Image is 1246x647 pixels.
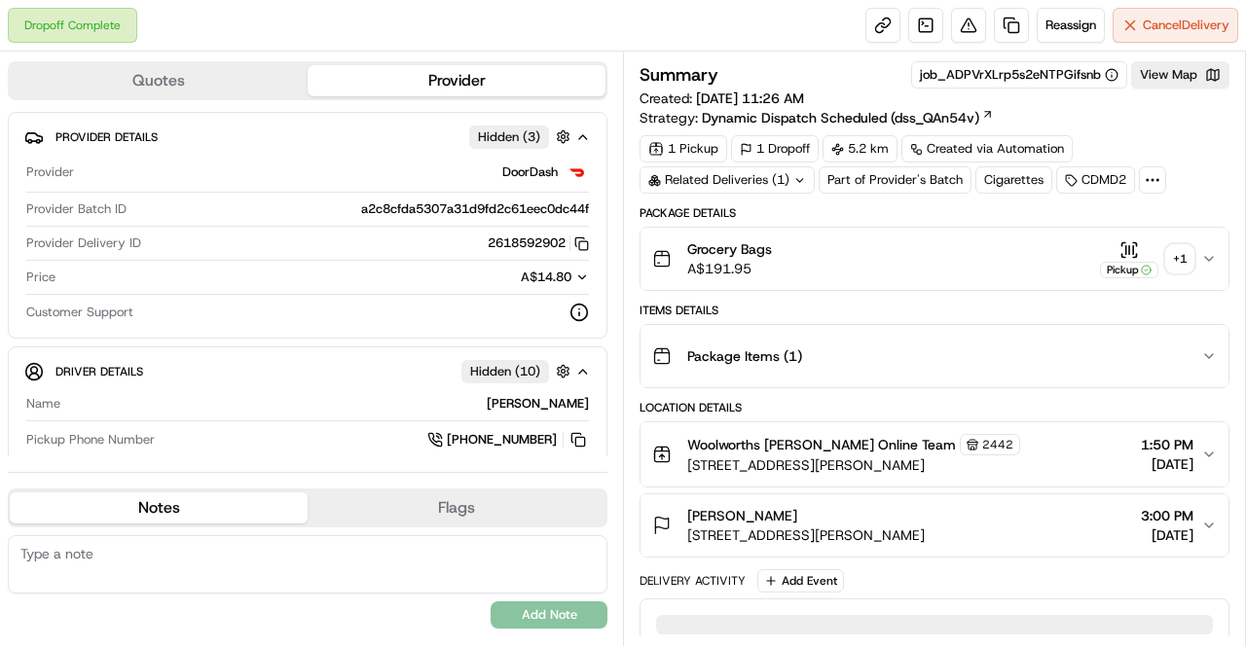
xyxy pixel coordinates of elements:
span: A$191.95 [687,259,772,278]
div: 1 Dropoff [731,135,819,162]
button: Driver DetailsHidden (10) [24,355,591,387]
button: Woolworths [PERSON_NAME] Online Team2442[STREET_ADDRESS][PERSON_NAME]1:50 PM[DATE] [641,422,1228,486]
span: Provider [26,163,74,181]
button: Flags [308,492,605,523]
span: Provider Batch ID [26,200,127,218]
span: Price [26,269,55,286]
span: Grocery Bags [687,239,772,259]
button: Hidden (10) [461,359,575,383]
span: DoorDash [502,163,558,181]
h3: Summary [640,66,718,84]
button: Pickup [1100,240,1158,278]
div: Delivery Activity [640,573,746,589]
a: Created via Automation [901,135,1073,162]
div: Related Deliveries (1) [640,166,815,194]
span: Provider Delivery ID [26,234,141,252]
span: Provider Details [55,129,158,145]
a: Dynamic Dispatch Scheduled (dss_QAn54v) [702,108,994,127]
span: [DATE] [1141,454,1193,474]
span: 1:50 PM [1141,435,1193,454]
span: Name [26,395,60,413]
span: [STREET_ADDRESS][PERSON_NAME] [687,455,1020,475]
span: [PERSON_NAME] [687,506,797,525]
button: [PERSON_NAME][STREET_ADDRESS][PERSON_NAME]3:00 PM[DATE] [641,494,1228,557]
button: Package Items (1) [641,325,1228,387]
span: [DATE] 11:26 AM [696,90,804,107]
div: Cigarettes [975,166,1052,194]
span: [PHONE_NUMBER] [447,431,557,449]
div: Strategy: [640,108,994,127]
img: doordash_logo_v2.png [566,161,589,184]
span: Reassign [1045,17,1096,34]
span: Woolworths [PERSON_NAME] Online Team [687,435,956,454]
span: Dynamic Dispatch Scheduled (dss_QAn54v) [702,108,979,127]
button: View Map [1131,61,1229,89]
button: CancelDelivery [1113,8,1238,43]
button: job_ADPVrXLrp5s2eNTPGifsnb [920,66,1118,84]
div: Items Details [640,303,1229,318]
button: A$14.80 [418,269,589,286]
span: 2442 [982,437,1013,452]
span: Package Items ( 1 ) [687,346,802,366]
div: Package Details [640,205,1229,221]
div: Location Details [640,400,1229,415]
div: 5.2 km [823,135,898,162]
button: Add Event [757,569,844,593]
span: Hidden ( 10 ) [470,363,540,380]
div: [PERSON_NAME] [68,395,589,413]
span: Pickup Phone Number [26,431,155,449]
span: Customer Support [26,304,133,321]
span: Hidden ( 3 ) [478,128,540,146]
span: 3:00 PM [1141,506,1193,525]
button: 2618592902 [488,234,589,252]
button: Pickup+1 [1100,240,1193,278]
div: + 1 [1166,245,1193,272]
span: [STREET_ADDRESS][PERSON_NAME] [687,525,925,545]
button: Reassign [1037,8,1105,43]
button: Notes [10,492,308,523]
span: a2c8cfda5307a31d9fd2c61eec0dc44f [361,200,589,218]
span: A$14.80 [521,269,571,285]
div: 1 Pickup [640,135,727,162]
span: Created: [640,89,804,108]
button: Grocery BagsA$191.95Pickup+1 [641,228,1228,290]
span: [DATE] [1141,525,1193,545]
button: Quotes [10,65,308,96]
span: Driver Details [55,364,143,379]
div: CDMD2 [1056,166,1135,194]
a: [PHONE_NUMBER] [427,429,589,450]
button: Provider [308,65,605,96]
button: Hidden (3) [469,125,575,149]
span: Cancel Delivery [1143,17,1229,34]
button: Provider DetailsHidden (3) [24,121,591,153]
div: Pickup [1100,262,1158,278]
